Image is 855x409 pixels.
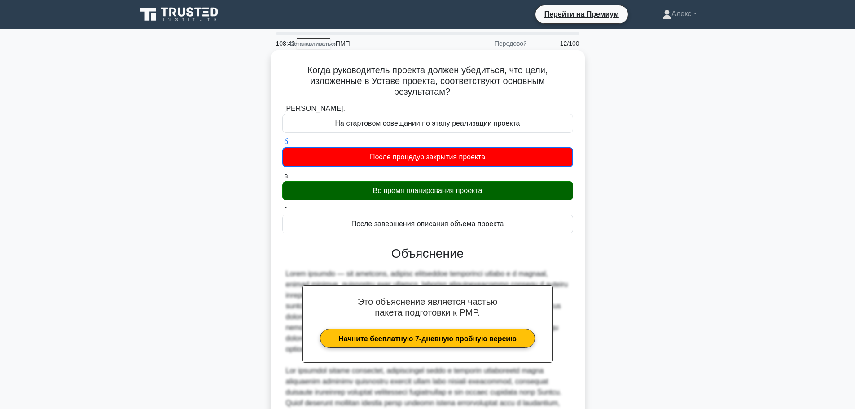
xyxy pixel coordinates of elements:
a: Перейти на Премиум [539,9,624,20]
font: Объяснение [391,246,464,260]
font: После процедур закрытия проекта [370,153,485,161]
font: в. [284,172,290,180]
font: 108:43 [276,40,295,47]
font: Передовой [495,40,527,47]
font: ПМП [336,40,350,47]
font: б. [284,138,290,145]
a: Алекс [641,5,718,23]
font: Во время планирования проекта [373,187,482,194]
font: г. [284,205,288,213]
font: После завершения описания объема проекта [351,220,504,228]
a: Начните бесплатную 7-дневную пробную версию [320,329,535,348]
font: Останавливаться [290,41,338,47]
font: Алекс [671,10,691,18]
font: Lorem ipsumdo — sit ametcons, adipisc elitseddoe temporinci utlabo e d magnaal, enimad minimve, q... [286,270,568,353]
font: На стартовом совещании по этапу реализации проекта [335,119,520,127]
font: [PERSON_NAME]. [284,105,345,112]
a: Останавливаться [297,38,330,49]
font: Когда руководитель проекта должен убедиться, что цели, изложенные в Уставе проекта, соответствуют... [307,65,548,97]
font: 12/100 [560,40,579,47]
font: Перейти на Премиум [544,10,619,18]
